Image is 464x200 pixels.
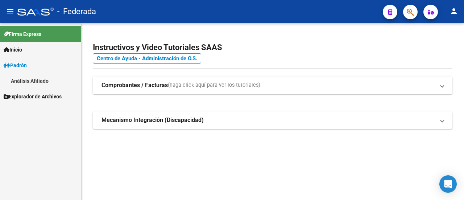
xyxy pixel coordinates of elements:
mat-icon: menu [6,7,14,16]
span: Explorador de Archivos [4,93,62,101]
span: Padrón [4,61,27,69]
a: Centro de Ayuda - Administración de O.S. [93,53,201,64]
strong: Comprobantes / Facturas [101,81,168,89]
span: (haga click aquí para ver los tutoriales) [168,81,260,89]
mat-expansion-panel-header: Mecanismo Integración (Discapacidad) [93,111,452,129]
span: Firma Express [4,30,41,38]
span: - Federada [57,4,96,20]
h2: Instructivos y Video Tutoriales SAAS [93,41,452,54]
div: Open Intercom Messenger [439,175,457,193]
mat-expansion-panel-header: Comprobantes / Facturas(haga click aquí para ver los tutoriales) [93,77,452,94]
span: Inicio [4,46,22,54]
mat-icon: person [449,7,458,16]
strong: Mecanismo Integración (Discapacidad) [101,116,204,124]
